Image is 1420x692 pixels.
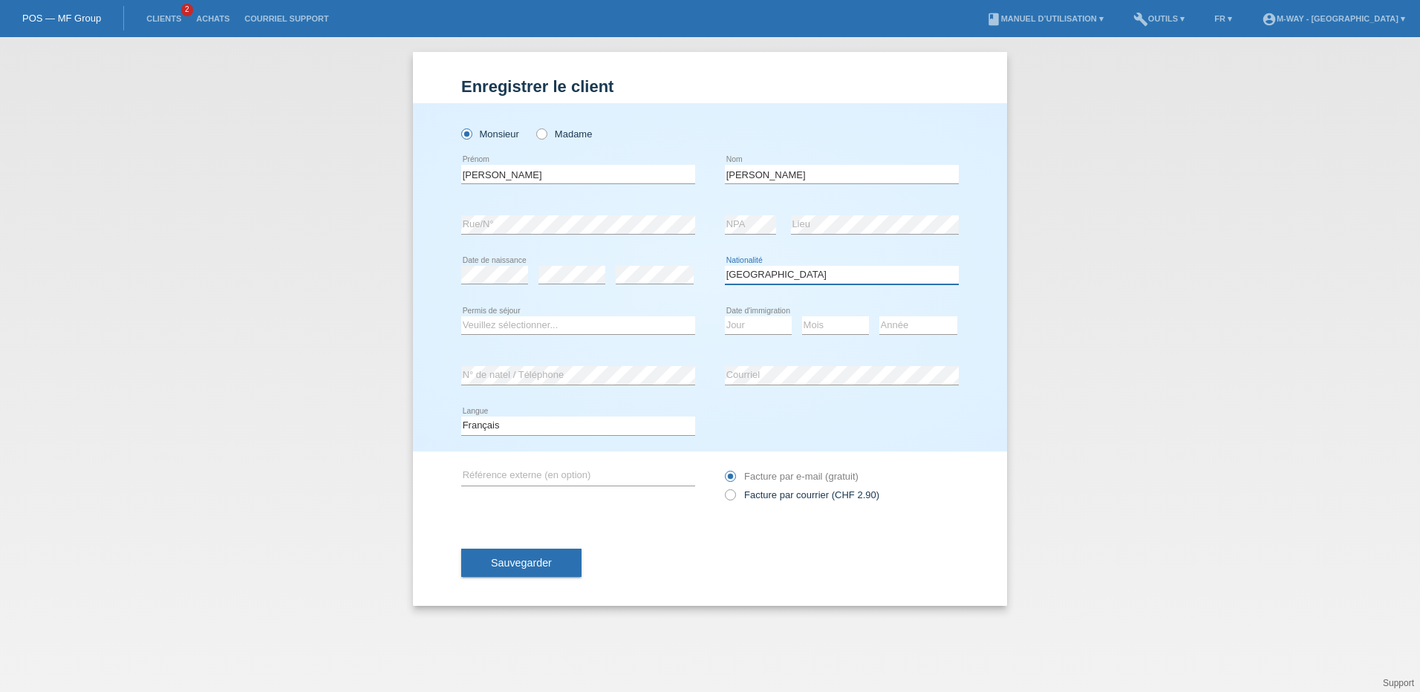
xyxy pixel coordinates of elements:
[22,13,101,24] a: POS — MF Group
[536,128,592,140] label: Madame
[139,14,189,23] a: Clients
[1126,14,1192,23] a: buildOutils ▾
[986,12,1001,27] i: book
[491,557,552,569] span: Sauvegarder
[461,128,519,140] label: Monsieur
[181,4,193,16] span: 2
[461,549,582,577] button: Sauvegarder
[725,489,735,508] input: Facture par courrier (CHF 2.90)
[725,471,735,489] input: Facture par e-mail (gratuit)
[536,128,546,138] input: Madame
[237,14,336,23] a: Courriel Support
[1207,14,1240,23] a: FR ▾
[725,489,879,500] label: Facture par courrier (CHF 2.90)
[1254,14,1413,23] a: account_circlem-way - [GEOGRAPHIC_DATA] ▾
[1133,12,1148,27] i: build
[461,77,959,96] h1: Enregistrer le client
[461,128,471,138] input: Monsieur
[1383,678,1414,688] a: Support
[979,14,1111,23] a: bookManuel d’utilisation ▾
[189,14,237,23] a: Achats
[725,471,859,482] label: Facture par e-mail (gratuit)
[1262,12,1277,27] i: account_circle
